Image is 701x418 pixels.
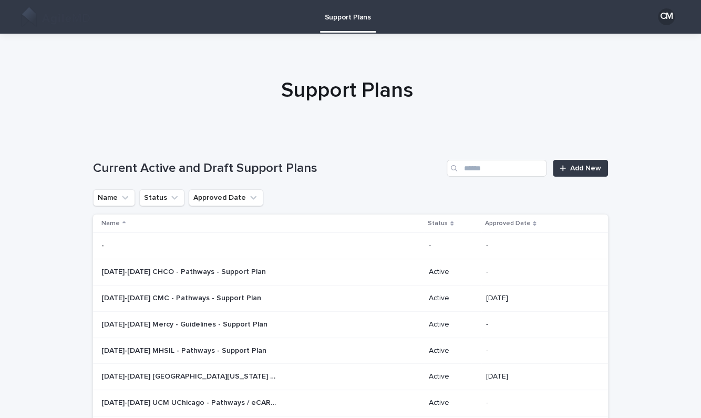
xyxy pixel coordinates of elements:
tr: [DATE]-[DATE] CMC - Pathways - Support Plan[DATE]-[DATE] CMC - Pathways - Support Plan Active[DATE] [93,285,608,311]
img: rNSpQomLS8ycbp4QOAEJ [21,6,90,27]
p: Approved Date [484,218,530,229]
p: Status [428,218,448,229]
p: [DATE]-[DATE] Mercy - Guidelines - Support Plan [101,318,270,329]
p: Active [429,320,477,329]
tr: [DATE]-[DATE] UCM UChicago - Pathways / eCART - Support Plan (UCM)[DATE]-[DATE] UCM UChicago - Pa... [93,390,608,416]
p: - [486,320,591,329]
p: - [101,239,106,250]
tr: [DATE]-[DATE] Mercy - Guidelines - Support Plan[DATE]-[DATE] Mercy - Guidelines - Support Plan Ac... [93,311,608,338]
p: Active [429,346,477,355]
tr: [DATE]-[DATE] CHCO - Pathways - Support Plan[DATE]-[DATE] CHCO - Pathways - Support Plan Active- [93,259,608,286]
p: [DATE]-[DATE] CMC - Pathways - Support Plan [101,292,263,303]
button: Name [93,189,135,206]
a: Add New [553,160,608,177]
p: Active [429,372,477,381]
tr: -- -- [93,233,608,259]
h1: Current Active and Draft Support Plans [93,161,442,176]
tr: [DATE]-[DATE] [GEOGRAPHIC_DATA][US_STATE] - Pathways / [PERSON_NAME] / SURPAS - Support Plan (UCH... [93,364,608,390]
p: [DATE]-[DATE] MHSIL - Pathways - Support Plan [101,344,269,355]
p: - [486,399,591,407]
p: Active [429,268,477,277]
p: [DATE] [486,294,591,303]
h1: Support Plans [89,78,604,103]
p: 2021-2022 UCH Univ of Colorado - Pathways / Braden / SURPAS - Support Plan (UCH) [101,370,279,381]
span: Add New [570,165,601,172]
p: 2021-2022 UCM UChicago - Pathways / eCART - Support Plan (UCM) [101,396,279,407]
input: Search [447,160,547,177]
p: - [486,241,591,250]
p: [DATE] [486,372,591,381]
p: - [486,346,591,355]
p: Name [101,218,120,229]
button: Status [139,189,184,206]
button: Approved Date [189,189,263,206]
div: CM [658,8,675,25]
p: Active [429,294,477,303]
p: - [486,268,591,277]
p: [DATE]-[DATE] CHCO - Pathways - Support Plan [101,266,268,277]
p: - [429,241,477,250]
tr: [DATE]-[DATE] MHSIL - Pathways - Support Plan[DATE]-[DATE] MHSIL - Pathways - Support Plan Active- [93,338,608,364]
p: Active [429,399,477,407]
